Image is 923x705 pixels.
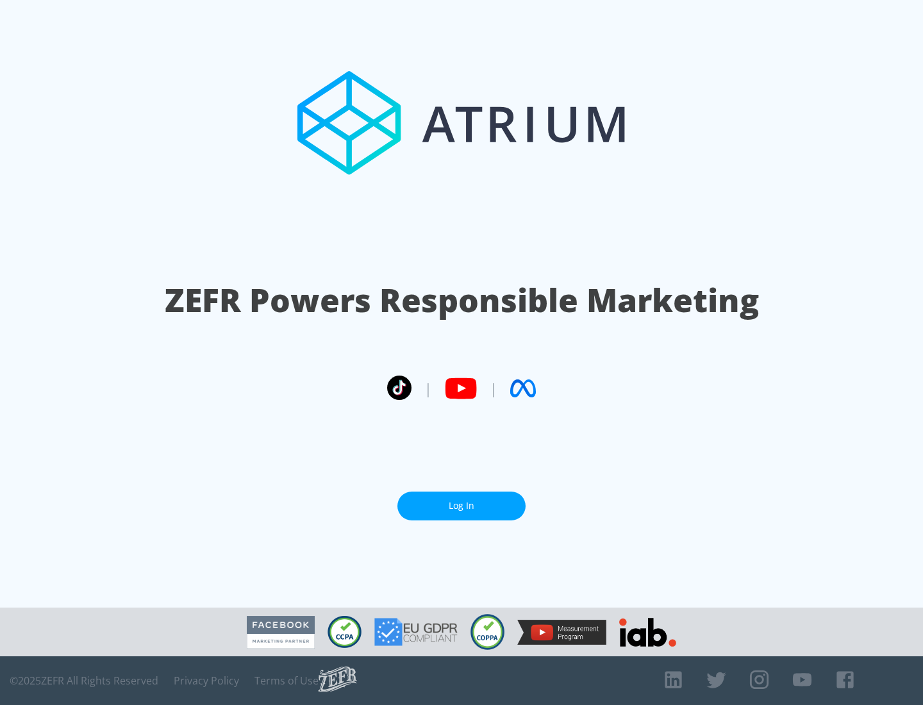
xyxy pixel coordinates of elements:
span: © 2025 ZEFR All Rights Reserved [10,674,158,687]
a: Log In [397,492,526,520]
img: Facebook Marketing Partner [247,616,315,649]
a: Privacy Policy [174,674,239,687]
a: Terms of Use [254,674,319,687]
span: | [424,379,432,398]
img: GDPR Compliant [374,618,458,646]
img: CCPA Compliant [328,616,362,648]
img: YouTube Measurement Program [517,620,606,645]
h1: ZEFR Powers Responsible Marketing [165,278,759,322]
img: IAB [619,618,676,647]
span: | [490,379,497,398]
img: COPPA Compliant [470,614,504,650]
